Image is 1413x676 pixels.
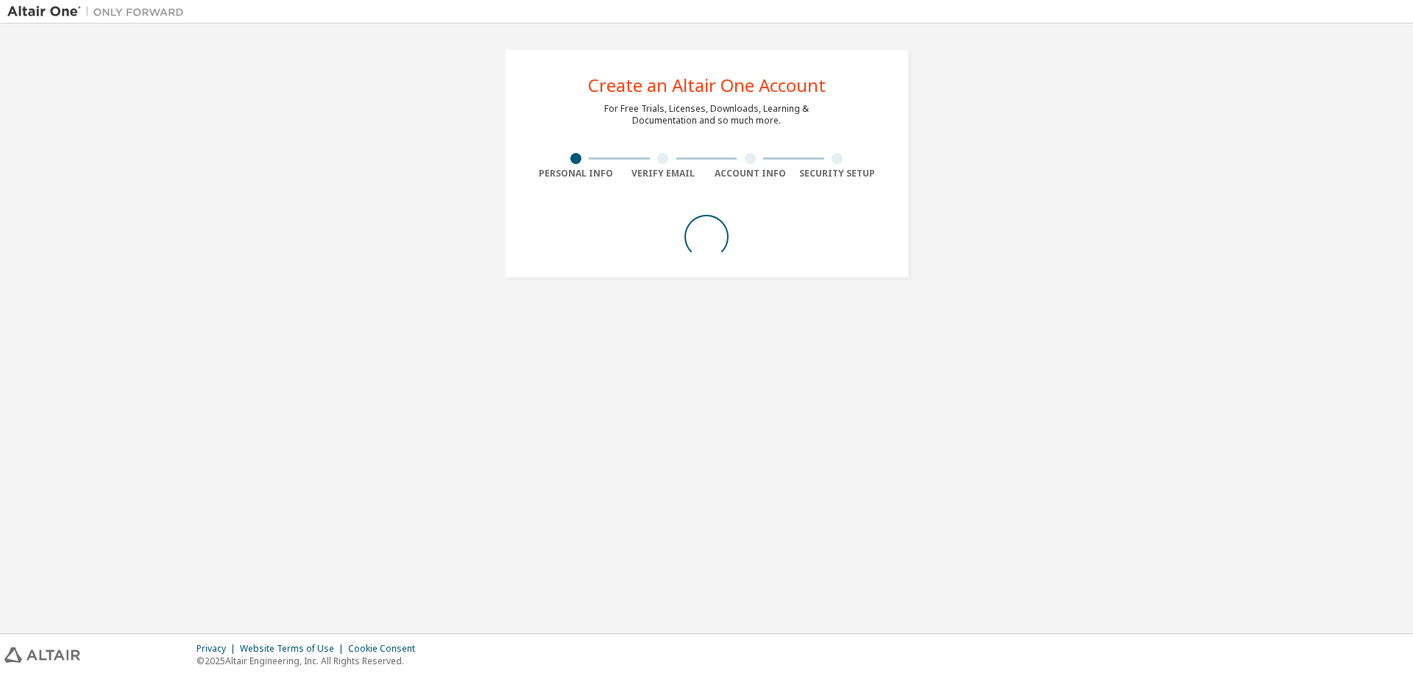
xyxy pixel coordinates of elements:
[620,168,707,179] div: Verify Email
[604,103,809,127] div: For Free Trials, Licenses, Downloads, Learning & Documentation and so much more.
[588,77,826,94] div: Create an Altair One Account
[706,168,794,179] div: Account Info
[196,655,424,667] p: © 2025 Altair Engineering, Inc. All Rights Reserved.
[532,168,620,179] div: Personal Info
[196,643,240,655] div: Privacy
[794,168,882,179] div: Security Setup
[7,4,191,19] img: Altair One
[4,647,80,663] img: altair_logo.svg
[240,643,348,655] div: Website Terms of Use
[348,643,424,655] div: Cookie Consent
